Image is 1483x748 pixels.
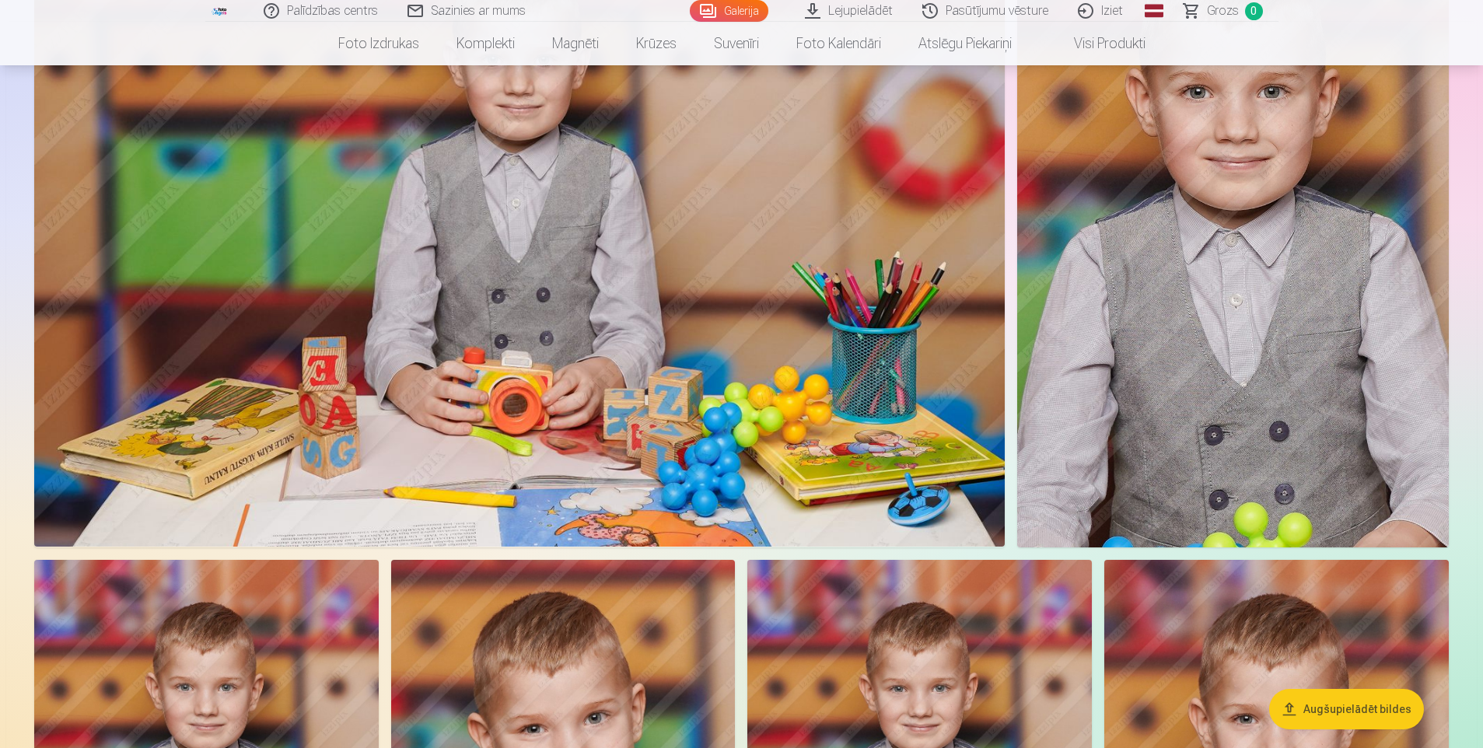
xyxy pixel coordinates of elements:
a: Komplekti [438,22,533,65]
a: Magnēti [533,22,617,65]
span: 0 [1245,2,1263,20]
a: Foto kalendāri [778,22,900,65]
button: Augšupielādēt bildes [1269,689,1424,729]
a: Krūzes [617,22,695,65]
a: Visi produkti [1030,22,1164,65]
span: Grozs [1207,2,1239,20]
a: Atslēgu piekariņi [900,22,1030,65]
a: Foto izdrukas [320,22,438,65]
img: /fa1 [212,6,229,16]
a: Suvenīri [695,22,778,65]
